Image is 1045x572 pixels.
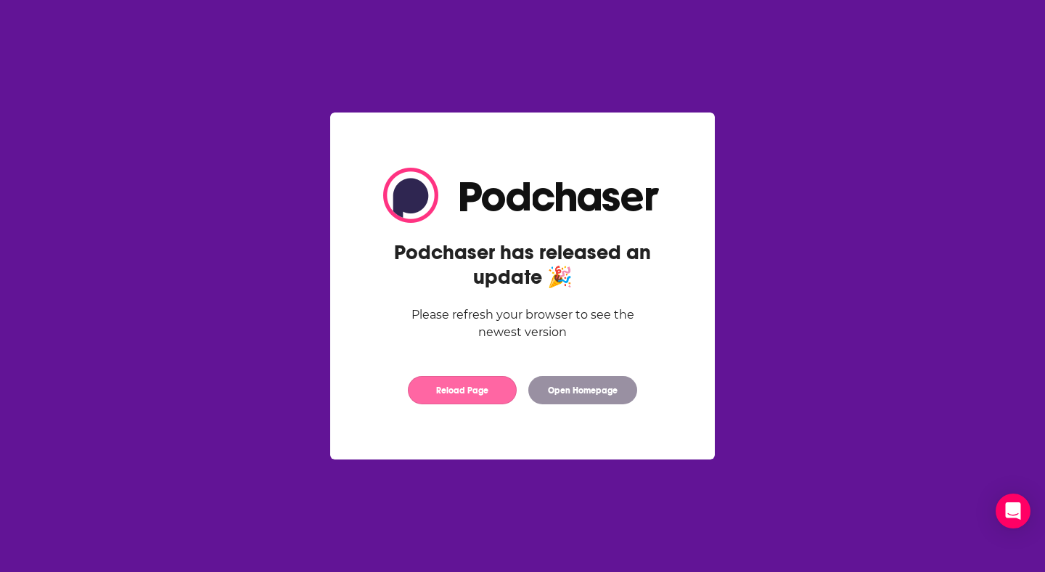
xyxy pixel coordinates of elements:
h2: Podchaser has released an update 🎉 [383,240,662,290]
div: Please refresh your browser to see the newest version [383,306,662,341]
button: Reload Page [408,376,517,404]
div: Open Intercom Messenger [996,494,1030,528]
button: Open Homepage [528,376,637,404]
img: Logo [383,168,662,223]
